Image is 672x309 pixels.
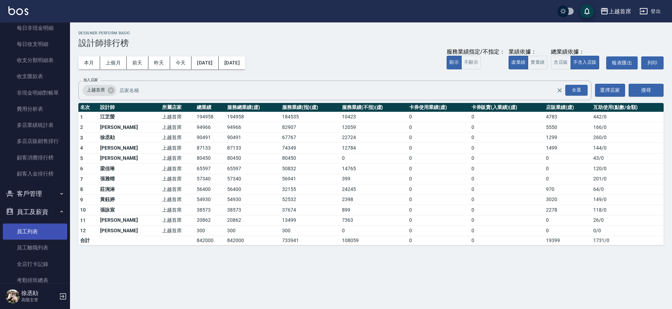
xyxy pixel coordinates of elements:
th: 所屬店家 [160,103,195,112]
td: 上越首席 [160,112,195,122]
td: 上越首席 [160,132,195,143]
td: 82907 [280,122,340,133]
a: 全店打卡記錄 [3,256,67,272]
td: [PERSON_NAME] [98,215,160,226]
span: 3 [80,135,83,140]
td: 上越首席 [160,153,195,164]
td: 上越首席 [160,184,195,195]
td: 300 [225,226,280,236]
button: 顯示 [447,56,462,69]
td: 108059 [340,236,407,245]
td: 0 [544,226,591,236]
a: 員工列表 [3,224,67,240]
td: 上越首席 [160,194,195,205]
td: 67767 [280,132,340,143]
button: 不含入店販 [570,56,600,69]
button: 上個月 [100,56,127,69]
p: 高階主管 [21,297,57,303]
button: 列印 [641,56,664,69]
a: 每日收支明細 [3,36,67,52]
td: 上越首席 [160,226,195,236]
th: 總業績 [195,103,225,112]
img: Person [6,289,20,303]
span: 9 [80,197,83,202]
td: 970 [544,184,591,195]
th: 服務業績(指)(虛) [280,103,340,112]
button: [DATE] [191,56,218,69]
td: 54930 [195,194,225,205]
td: 94966 [195,122,225,133]
a: 顧客消費排行榜 [3,150,67,166]
td: 0 [470,184,544,195]
div: 上越首席 [83,85,117,96]
td: 0 [340,226,407,236]
td: 0 / 0 [591,226,664,236]
div: 全選 [565,85,588,96]
button: 客戶管理 [3,185,67,203]
td: 0 [470,236,544,245]
td: 上越首席 [160,215,195,226]
td: 12059 [340,122,407,133]
td: 0 [470,226,544,236]
button: Open [564,83,589,97]
td: 56941 [280,174,340,184]
td: 87133 [225,143,280,153]
span: 2 [80,124,83,130]
td: 合計 [78,236,98,245]
button: 含店販 [551,56,570,69]
td: 733941 [280,236,340,245]
td: 0 [544,164,591,174]
td: 260 / 0 [591,132,664,143]
a: 收支匯款表 [3,68,67,84]
td: 56400 [225,184,280,195]
td: 64 / 0 [591,184,664,195]
th: 卡券販賣(入業績)(虛) [470,103,544,112]
td: 張詠宸 [98,205,160,215]
td: 13499 [280,215,340,226]
td: 0 [544,215,591,226]
button: 實業績 [528,56,547,69]
span: 11 [80,218,86,223]
td: 0 [470,153,544,164]
div: 總業績依據： [551,48,603,56]
td: 149 / 0 [591,194,664,205]
th: 設計師 [98,103,160,112]
td: 上越首席 [160,174,195,184]
a: 多店店販銷售排行 [3,133,67,149]
button: 選擇店家 [595,84,625,97]
td: 0 [544,153,591,164]
td: 14765 [340,164,407,174]
button: 本月 [78,56,100,69]
td: 842000 [195,236,225,245]
td: 24245 [340,184,407,195]
td: 江芷螢 [98,112,160,122]
button: 虛業績 [509,56,528,69]
td: 399 [340,174,407,184]
td: 19399 [544,236,591,245]
button: 今天 [170,56,192,69]
td: 38573 [195,205,225,215]
td: 20862 [225,215,280,226]
div: 服務業績指定/不指定： [447,48,505,56]
span: 4 [80,145,83,151]
div: 業績依據： [509,48,547,56]
td: 10423 [340,112,407,122]
a: 考勤排班總表 [3,272,67,288]
td: 52532 [280,194,340,205]
td: 0 [407,112,469,122]
td: 87133 [195,143,225,153]
td: 0 [407,132,469,143]
h3: 設計師排行榜 [78,38,664,48]
h5: 徐丞勛 [21,290,57,297]
td: 0 [407,205,469,215]
td: 張雅晴 [98,174,160,184]
td: 20862 [195,215,225,226]
a: 員工離職列表 [3,240,67,256]
button: 上越首席 [597,4,634,19]
td: 莊涴淋 [98,184,160,195]
td: 118 / 0 [591,205,664,215]
a: 每日非現金明細 [3,20,67,36]
td: 0 [340,153,407,164]
td: 上越首席 [160,122,195,133]
td: 120 / 0 [591,164,664,174]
